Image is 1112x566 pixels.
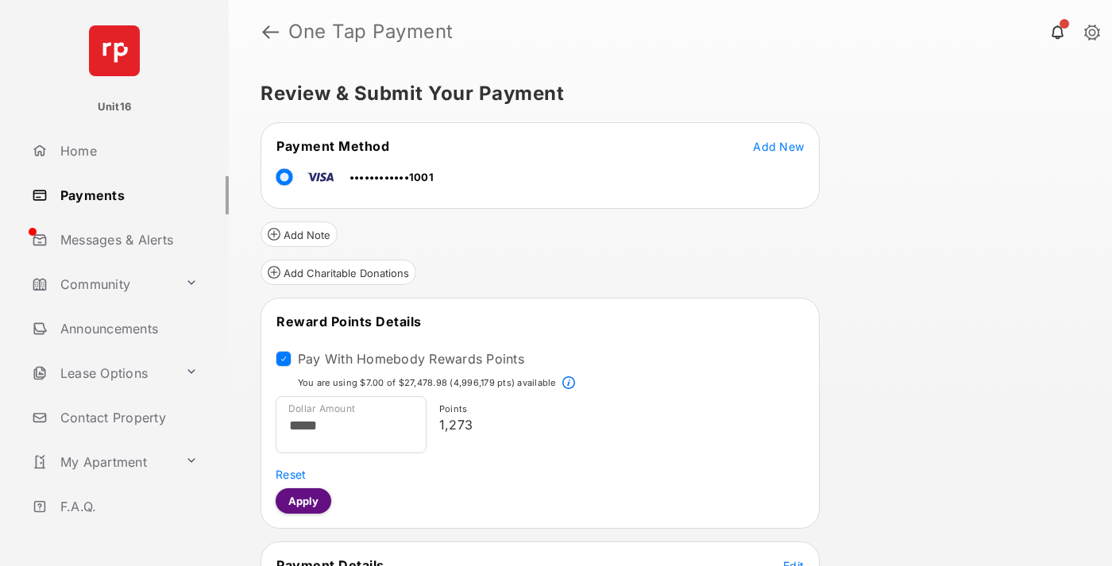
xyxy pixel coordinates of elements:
[89,25,140,76] img: svg+xml;base64,PHN2ZyB4bWxucz0iaHR0cDovL3d3dy53My5vcmcvMjAwMC9zdmciIHdpZHRoPSI2NCIgaGVpZ2h0PSI2NC...
[298,351,524,367] label: Pay With Homebody Rewards Points
[276,314,422,329] span: Reward Points Details
[25,487,229,526] a: F.A.Q.
[349,171,434,183] span: ••••••••••••1001
[276,488,331,514] button: Apply
[25,310,229,348] a: Announcements
[288,22,454,41] strong: One Tap Payment
[25,132,229,170] a: Home
[298,376,556,390] p: You are using $7.00 of $27,478.98 (4,996,179 pts) available
[25,443,179,481] a: My Apartment
[439,402,798,416] p: Points
[25,176,229,214] a: Payments
[261,260,416,285] button: Add Charitable Donations
[25,221,229,259] a: Messages & Alerts
[261,221,338,247] button: Add Note
[753,140,804,153] span: Add New
[98,99,132,115] p: Unit16
[276,138,389,154] span: Payment Method
[753,138,804,154] button: Add New
[276,466,306,482] button: Reset
[25,399,229,437] a: Contact Property
[276,468,306,481] span: Reset
[25,265,179,303] a: Community
[261,84,1068,103] h5: Review & Submit Your Payment
[439,415,798,434] p: 1,273
[25,354,179,392] a: Lease Options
